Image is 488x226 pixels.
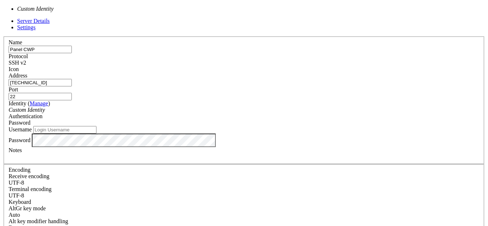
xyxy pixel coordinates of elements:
[9,147,22,153] label: Notes
[9,126,32,132] label: Username
[9,192,479,199] div: UTF-8
[9,93,72,100] input: Port Number
[9,60,479,66] div: SSH v2
[9,173,49,179] label: Set the expected encoding for data received from the host. If the encodings do not match, visual ...
[9,192,24,199] span: UTF-8
[9,199,31,205] label: Keyboard
[9,212,20,218] span: Auto
[9,120,30,126] span: Password
[9,53,28,59] label: Protocol
[30,100,48,106] a: Manage
[17,6,54,12] i: Custom Identity
[9,218,68,224] label: Controls how the Alt key is handled. Escape: Send an ESC prefix. 8-Bit: Add 128 to the typed char...
[9,180,24,186] span: UTF-8
[9,180,479,186] div: UTF-8
[9,205,46,211] label: Set the expected encoding for data received from the host. If the encodings do not match, visual ...
[9,113,43,119] label: Authentication
[9,107,479,113] div: Custom Identity
[33,126,96,134] input: Login Username
[28,100,50,106] span: ( )
[9,100,50,106] label: Identity
[9,46,72,53] input: Server Name
[9,167,30,173] label: Encoding
[9,60,26,66] span: SSH v2
[9,86,18,92] label: Port
[9,79,72,86] input: Host Name or IP
[9,66,19,72] label: Icon
[9,186,51,192] label: The default terminal encoding. ISO-2022 enables character map translations (like graphics maps). ...
[17,18,50,24] a: Server Details
[9,120,479,126] div: Password
[9,72,27,79] label: Address
[9,137,30,143] label: Password
[17,24,36,30] a: Settings
[9,39,22,45] label: Name
[9,107,45,113] i: Custom Identity
[9,212,479,218] div: Auto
